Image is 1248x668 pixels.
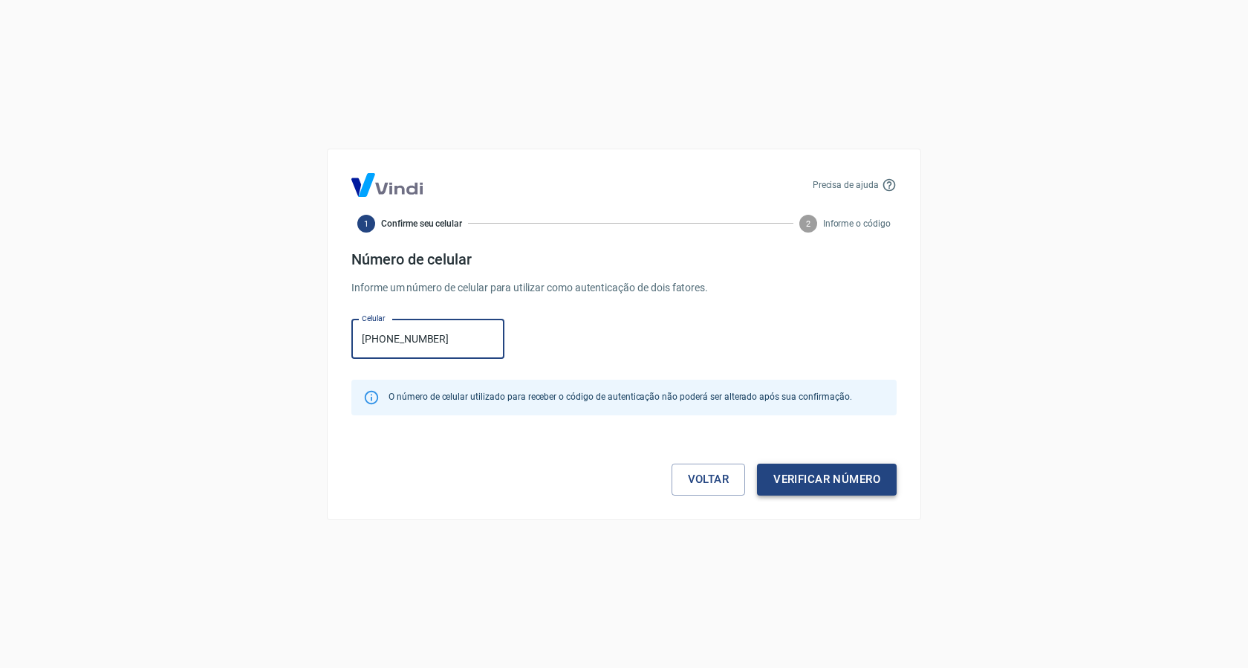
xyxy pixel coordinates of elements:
[757,464,897,495] button: Verificar número
[813,178,879,192] p: Precisa de ajuda
[364,218,368,228] text: 1
[389,384,851,411] div: O número de celular utilizado para receber o código de autenticação não poderá ser alterado após ...
[806,218,810,228] text: 2
[351,173,423,197] img: Logo Vind
[351,250,897,268] h4: Número de celular
[351,280,897,296] p: Informe um número de celular para utilizar como autenticação de dois fatores.
[823,217,891,230] span: Informe o código
[381,217,462,230] span: Confirme seu celular
[672,464,746,495] a: Voltar
[362,313,386,324] label: Celular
